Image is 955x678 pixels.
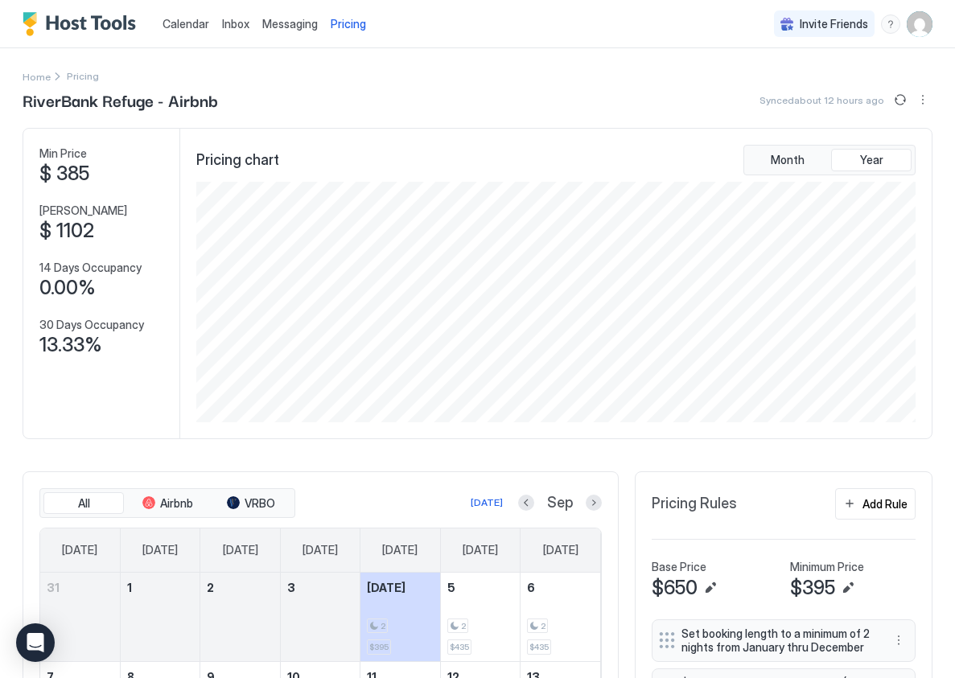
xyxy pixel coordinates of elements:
[196,151,279,170] span: Pricing chart
[23,68,51,84] a: Home
[223,543,258,557] span: [DATE]
[471,495,503,510] div: [DATE]
[39,146,87,161] span: Min Price
[652,560,706,574] span: Base Price
[23,88,218,112] span: RiverBank Refuge - Airbnb
[771,153,805,167] span: Month
[286,528,354,572] a: Wednesday
[521,573,600,602] a: September 6, 2025
[881,14,900,34] div: menu
[222,17,249,31] span: Inbox
[121,573,200,602] a: September 1, 2025
[245,496,275,511] span: VRBO
[23,12,143,36] a: Host Tools Logo
[160,496,193,511] span: Airbnb
[521,573,600,662] td: September 6, 2025
[39,162,89,186] span: $ 385
[207,528,274,572] a: Tuesday
[39,488,295,519] div: tab-group
[200,573,279,602] a: September 2, 2025
[447,581,455,594] span: 5
[331,17,366,31] span: Pricing
[360,573,440,662] td: September 4, 2025
[163,15,209,32] a: Calendar
[450,642,469,652] span: $435
[163,17,209,31] span: Calendar
[23,68,51,84] div: Breadcrumb
[461,621,466,631] span: 2
[518,495,534,511] button: Previous month
[126,528,194,572] a: Monday
[127,581,132,594] span: 1
[262,17,318,31] span: Messaging
[127,492,208,515] button: Airbnb
[701,578,720,598] button: Edit
[280,573,360,662] td: September 3, 2025
[43,492,124,515] button: All
[360,573,439,602] a: September 4, 2025
[586,495,602,511] button: Next month
[16,623,55,662] div: Open Intercom Messenger
[441,573,520,602] a: September 5, 2025
[747,149,828,171] button: Month
[39,333,102,357] span: 13.33%
[281,573,360,602] a: September 3, 2025
[211,492,291,515] button: VRBO
[39,219,94,243] span: $ 1102
[790,576,835,600] span: $395
[39,276,96,300] span: 0.00%
[889,631,908,650] button: More options
[463,543,498,557] span: [DATE]
[891,90,910,109] button: Sync prices
[907,11,932,37] div: User profile
[207,581,214,594] span: 2
[78,496,90,511] span: All
[652,576,698,600] span: $650
[382,543,418,557] span: [DATE]
[860,153,883,167] span: Year
[862,495,908,512] div: Add Rule
[759,94,884,106] span: Synced about 12 hours ago
[527,581,535,594] span: 6
[743,145,916,175] div: tab-group
[889,631,908,650] div: menu
[652,495,737,513] span: Pricing Rules
[527,528,595,572] a: Saturday
[381,621,385,631] span: 2
[200,573,280,662] td: September 2, 2025
[39,318,144,332] span: 30 Days Occupancy
[447,528,514,572] a: Friday
[40,573,120,602] a: August 31, 2025
[40,573,120,662] td: August 31, 2025
[303,543,338,557] span: [DATE]
[62,543,97,557] span: [DATE]
[468,493,505,512] button: [DATE]
[39,203,127,218] span: [PERSON_NAME]
[120,573,200,662] td: September 1, 2025
[547,494,573,512] span: Sep
[142,543,178,557] span: [DATE]
[835,488,916,520] button: Add Rule
[543,543,578,557] span: [DATE]
[440,573,520,662] td: September 5, 2025
[913,90,932,109] div: menu
[366,528,434,572] a: Thursday
[838,578,858,598] button: Edit
[39,261,142,275] span: 14 Days Occupancy
[46,528,113,572] a: Sunday
[367,581,405,594] span: [DATE]
[222,15,249,32] a: Inbox
[23,71,51,83] span: Home
[287,581,295,594] span: 3
[369,642,389,652] span: $395
[800,17,868,31] span: Invite Friends
[47,581,60,594] span: 31
[913,90,932,109] button: More options
[790,560,864,574] span: Minimum Price
[529,642,549,652] span: $435
[541,621,545,631] span: 2
[681,627,873,655] span: Set booking length to a minimum of 2 nights from January thru December
[67,70,99,82] span: Breadcrumb
[262,15,318,32] a: Messaging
